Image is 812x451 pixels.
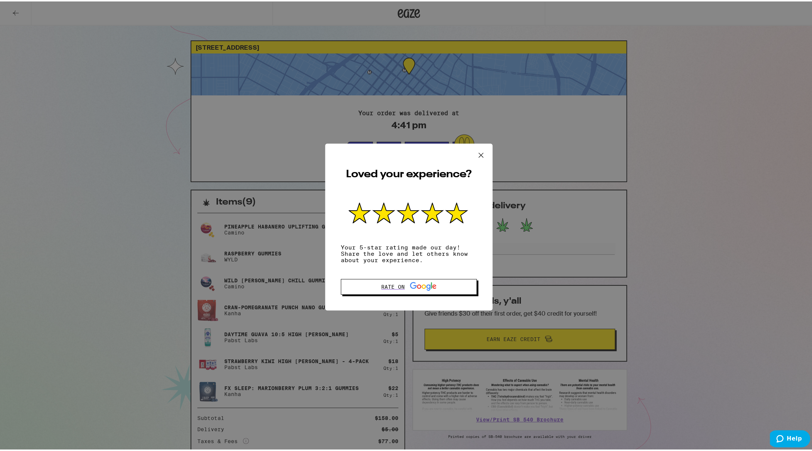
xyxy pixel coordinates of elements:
div: Rate on [381,280,436,290]
p: Your 5-star rating made our day! Share the love and let others know about your experience. [341,243,477,262]
iframe: Opens a widget where you can find more information [770,429,810,447]
button: Rate on [341,277,477,293]
h2: Loved your experience? [341,166,477,180]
